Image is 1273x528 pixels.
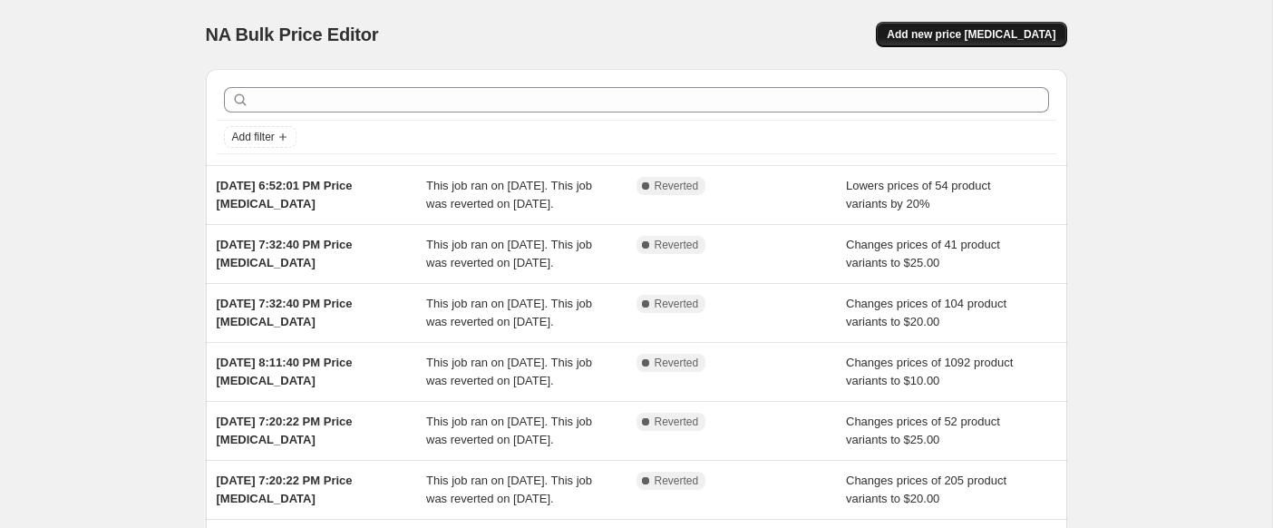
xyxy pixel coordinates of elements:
[655,179,699,193] span: Reverted
[846,238,1000,269] span: Changes prices of 41 product variants to $25.00
[846,474,1006,505] span: Changes prices of 205 product variants to $20.00
[217,238,353,269] span: [DATE] 7:32:40 PM Price [MEDICAL_DATA]
[217,297,353,328] span: [DATE] 7:32:40 PM Price [MEDICAL_DATA]
[655,238,699,252] span: Reverted
[426,297,592,328] span: This job ran on [DATE]. This job was reverted on [DATE].
[655,474,699,488] span: Reverted
[426,415,592,446] span: This job ran on [DATE]. This job was reverted on [DATE].
[876,22,1066,47] button: Add new price [MEDICAL_DATA]
[224,126,296,148] button: Add filter
[846,415,1000,446] span: Changes prices of 52 product variants to $25.00
[217,474,353,505] span: [DATE] 7:20:22 PM Price [MEDICAL_DATA]
[217,415,353,446] span: [DATE] 7:20:22 PM Price [MEDICAL_DATA]
[206,24,379,44] span: NA Bulk Price Editor
[426,238,592,269] span: This job ran on [DATE]. This job was reverted on [DATE].
[846,297,1006,328] span: Changes prices of 104 product variants to $20.00
[426,179,592,210] span: This job ran on [DATE]. This job was reverted on [DATE].
[426,474,592,505] span: This job ran on [DATE]. This job was reverted on [DATE].
[655,356,699,370] span: Reverted
[846,356,1013,387] span: Changes prices of 1092 product variants to $10.00
[655,415,699,429] span: Reverted
[887,27,1055,42] span: Add new price [MEDICAL_DATA]
[217,179,353,210] span: [DATE] 6:52:01 PM Price [MEDICAL_DATA]
[426,356,592,387] span: This job ran on [DATE]. This job was reverted on [DATE].
[846,179,991,210] span: Lowers prices of 54 product variants by 20%
[655,297,699,311] span: Reverted
[217,356,353,387] span: [DATE] 8:11:40 PM Price [MEDICAL_DATA]
[232,130,275,144] span: Add filter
